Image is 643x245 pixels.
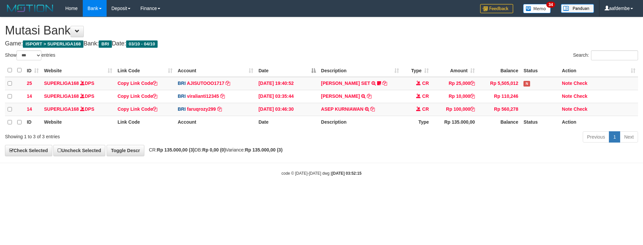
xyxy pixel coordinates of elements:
th: Balance [477,116,521,129]
span: CR [422,93,429,99]
span: Has Note [523,81,530,87]
a: ASEP KURNIAWAN [321,106,364,112]
a: SUPERLIGA168 [44,93,79,99]
span: CR [422,81,429,86]
span: 25 [27,81,32,86]
strong: Rp 0,00 (0) [202,147,226,153]
th: Action: activate to sort column ascending [559,64,638,77]
a: Note [562,106,572,112]
th: Rp 135.000,00 [431,116,477,129]
img: Feedback.jpg [480,4,513,13]
span: 14 [27,106,32,112]
td: [DATE] 03:46:30 [256,103,319,116]
th: ID [24,116,41,129]
span: 14 [27,93,32,99]
td: [DATE] 03:35:44 [256,90,319,103]
th: Date [256,116,319,129]
td: Rp 110,246 [477,90,521,103]
a: faruqrozy299 [187,106,216,112]
a: Check Selected [5,145,52,156]
th: Date: activate to sort column descending [256,64,319,77]
a: AJISUTOOO1717 [187,81,224,86]
a: 1 [609,131,620,143]
strong: Rp 135.000,00 (3) [157,147,195,153]
span: BRI [178,106,186,112]
a: [PERSON_NAME] SET [321,81,371,86]
span: BRI [99,40,112,48]
a: Copy Link Code [118,106,158,112]
th: Description: activate to sort column ascending [319,64,402,77]
th: Amount: activate to sort column ascending [431,64,477,77]
h4: Game: Bank: Date: [5,40,638,47]
a: Copy Link Code [118,93,158,99]
span: CR [422,106,429,112]
a: Check [573,106,587,112]
th: Link Code: activate to sort column ascending [115,64,175,77]
td: DPS [41,77,115,90]
a: SUPERLIGA168 [44,106,79,112]
th: Type [402,116,431,129]
a: Next [620,131,638,143]
span: CR: DB: Variance: [146,147,283,153]
span: BRI [178,93,186,99]
a: Note [562,93,572,99]
a: Copy Rp 10,000 to clipboard [470,93,475,99]
a: Copy AJISUTOOO1717 to clipboard [225,81,230,86]
th: Status [521,64,559,77]
th: Account [175,116,256,129]
td: [DATE] 19:40:52 [256,77,319,90]
a: Check [573,93,587,99]
a: SUPERLIGA168 [44,81,79,86]
span: 34 [546,2,555,8]
label: Show entries [5,50,55,60]
img: Button%20Memo.svg [523,4,551,13]
span: BRI [178,81,186,86]
strong: [DATE] 03:52:15 [332,171,362,176]
a: Copy ASEP KURNIAWAN to clipboard [370,106,375,112]
td: Rp 100,000 [431,103,477,116]
td: Rp 560,278 [477,103,521,116]
a: Copy MUHAMAD FIRMAN to clipboard [367,93,371,99]
a: Copy viralianti12345 to clipboard [220,93,225,99]
th: Website: activate to sort column ascending [41,64,115,77]
th: Website [41,116,115,129]
th: Account: activate to sort column ascending [175,64,256,77]
td: Rp 25,000 [431,77,477,90]
th: ID: activate to sort column ascending [24,64,41,77]
th: Status [521,116,559,129]
th: Action [559,116,638,129]
span: ISPORT > SUPERLIGA168 [23,40,83,48]
td: DPS [41,103,115,116]
span: 03/10 - 04/10 [126,40,158,48]
td: Rp 10,000 [431,90,477,103]
a: Note [562,81,572,86]
a: [PERSON_NAME] [321,93,360,99]
img: MOTION_logo.png [5,3,55,13]
div: Showing 1 to 3 of 3 entries [5,131,263,140]
a: Copy ADAM BAGUS SET to clipboard [382,81,387,86]
th: Balance [477,64,521,77]
label: Search: [573,50,638,60]
a: Copy Link Code [118,81,158,86]
select: Showentries [17,50,41,60]
img: panduan.png [561,4,594,13]
strong: Rp 135.000,00 (3) [245,147,283,153]
a: Copy faruqrozy299 to clipboard [217,106,222,112]
a: Uncheck Selected [53,145,105,156]
th: Type: activate to sort column ascending [402,64,431,77]
th: Description [319,116,402,129]
td: DPS [41,90,115,103]
a: Toggle Descr [107,145,144,156]
a: viralianti12345 [187,93,219,99]
th: Link Code [115,116,175,129]
a: Previous [583,131,609,143]
small: code © [DATE]-[DATE] dwg | [281,171,362,176]
h1: Mutasi Bank [5,24,638,37]
a: Check [573,81,587,86]
a: Copy Rp 100,000 to clipboard [470,106,475,112]
td: Rp 5,505,012 [477,77,521,90]
input: Search: [591,50,638,60]
a: Copy Rp 25,000 to clipboard [470,81,475,86]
